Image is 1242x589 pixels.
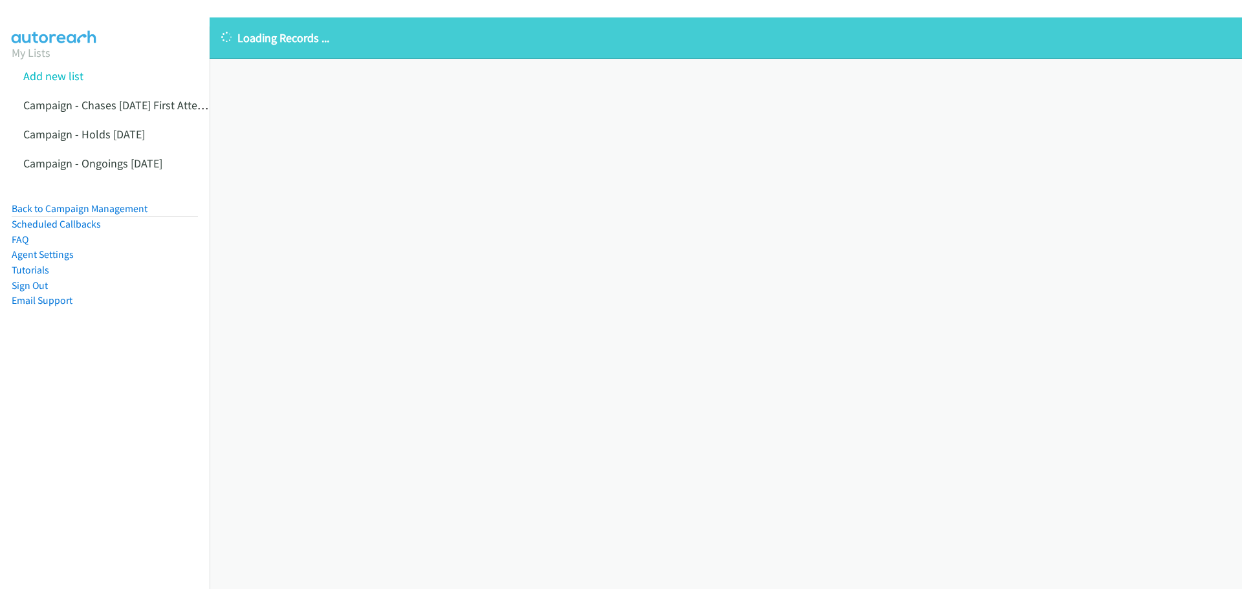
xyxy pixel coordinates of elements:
a: Sign Out [12,279,48,292]
a: Add new list [23,69,83,83]
a: FAQ [12,233,28,246]
a: Scheduled Callbacks [12,218,101,230]
a: Agent Settings [12,248,74,261]
a: Email Support [12,294,72,306]
a: Tutorials [12,264,49,276]
p: Loading Records ... [221,29,1230,47]
a: Campaign - Ongoings [DATE] [23,156,162,171]
a: Back to Campaign Management [12,202,147,215]
a: Campaign - Chases [DATE] First Attempts [23,98,223,112]
a: Campaign - Holds [DATE] [23,127,145,142]
a: My Lists [12,45,50,60]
